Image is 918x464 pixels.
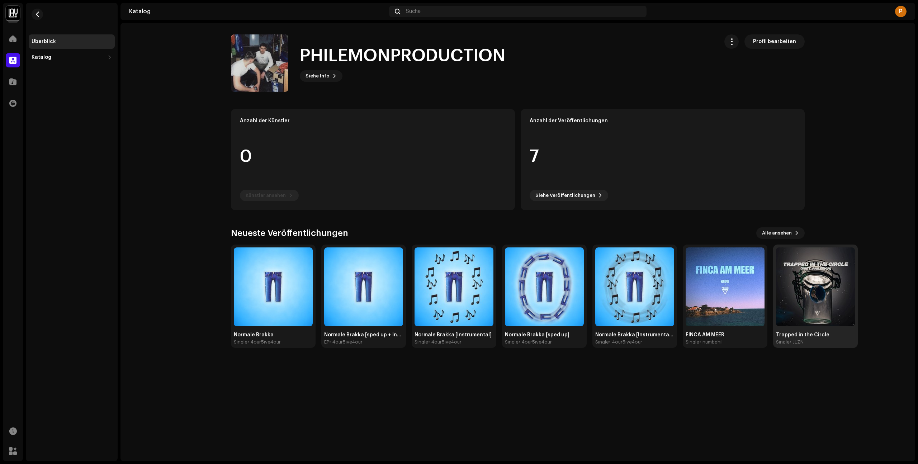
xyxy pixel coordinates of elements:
span: Siehe Info [306,69,330,83]
img: 3bcfbe6d-2aeb-4d58-96f2-10fa40da7e9a [776,247,855,326]
div: Normale Brakka [sped up + Instrumental] [324,332,403,338]
img: 3410e797-57a8-4b7e-b777-c66e46a0b7dd [505,247,584,326]
div: Single [595,339,609,345]
button: Alle ansehen [756,227,805,239]
img: 9879d167-8560-4ebe-9cbe-ce65a5919284 [234,247,313,326]
re-m-nav-dropdown: Katalog [29,50,115,65]
div: P [895,6,907,17]
div: Single [686,339,699,345]
span: Suche [406,9,421,14]
div: Single [776,339,790,345]
re-o-card-data: Anzahl der Künstler [231,109,515,210]
div: • 4our5ive4our [428,339,462,345]
span: Alle ansehen [762,226,792,240]
div: FINCA AM MEER [686,332,765,338]
h3: Neueste Veröffentlichungen [231,227,348,239]
img: 80775b67-024a-424a-99cf-1d5ffe2aa07f [595,247,674,326]
span: Siehe Veröffentlichungen [535,188,595,203]
div: Single [415,339,428,345]
span: Profil bearbeiten [753,34,796,49]
img: 9eb99177-7e7a-45d5-8073-fef7358786d3 [6,6,20,20]
img: 3418d517-e528-4a09-a310-568dd8e19101 [415,247,493,326]
div: Katalog [32,55,51,60]
div: Anzahl der Veröffentlichungen [530,118,796,124]
div: Überblick [32,39,56,44]
div: Single [234,339,247,345]
div: Normale Brakka [234,332,313,338]
div: • 4our5ive4our [247,339,281,345]
button: Siehe Info [300,70,342,82]
div: • 4our5ive4our [329,339,363,345]
img: 5482132e-2877-431c-95e4-be45715d500d [231,34,288,92]
div: Normale Brakka [Instrumental sped up] [595,332,674,338]
div: EP [324,339,329,345]
img: 1fcaf262-cb12-4a5e-87b0-4a23474dda30 [686,247,765,326]
div: • 4our5ive4our [609,339,642,345]
img: 8550885f-66c8-4e51-a894-c4c279e2653c [324,247,403,326]
div: Normale Brakka [Instrumental] [415,332,493,338]
div: • 4our5ive4our [519,339,552,345]
div: Single [505,339,519,345]
re-m-nav-item: Überblick [29,34,115,49]
div: • numbphil [699,339,723,345]
button: Siehe Veröffentlichungen [530,190,608,201]
h1: PHILEMONPRODUCTION [300,44,505,67]
button: Profil bearbeiten [744,34,805,49]
div: Normale Brakka [sped up] [505,332,584,338]
re-o-card-data: Anzahl der Veröffentlichungen [521,109,805,210]
div: • JLZN [790,339,804,345]
div: Trapped in the Circle [776,332,855,338]
div: Katalog [129,9,386,14]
